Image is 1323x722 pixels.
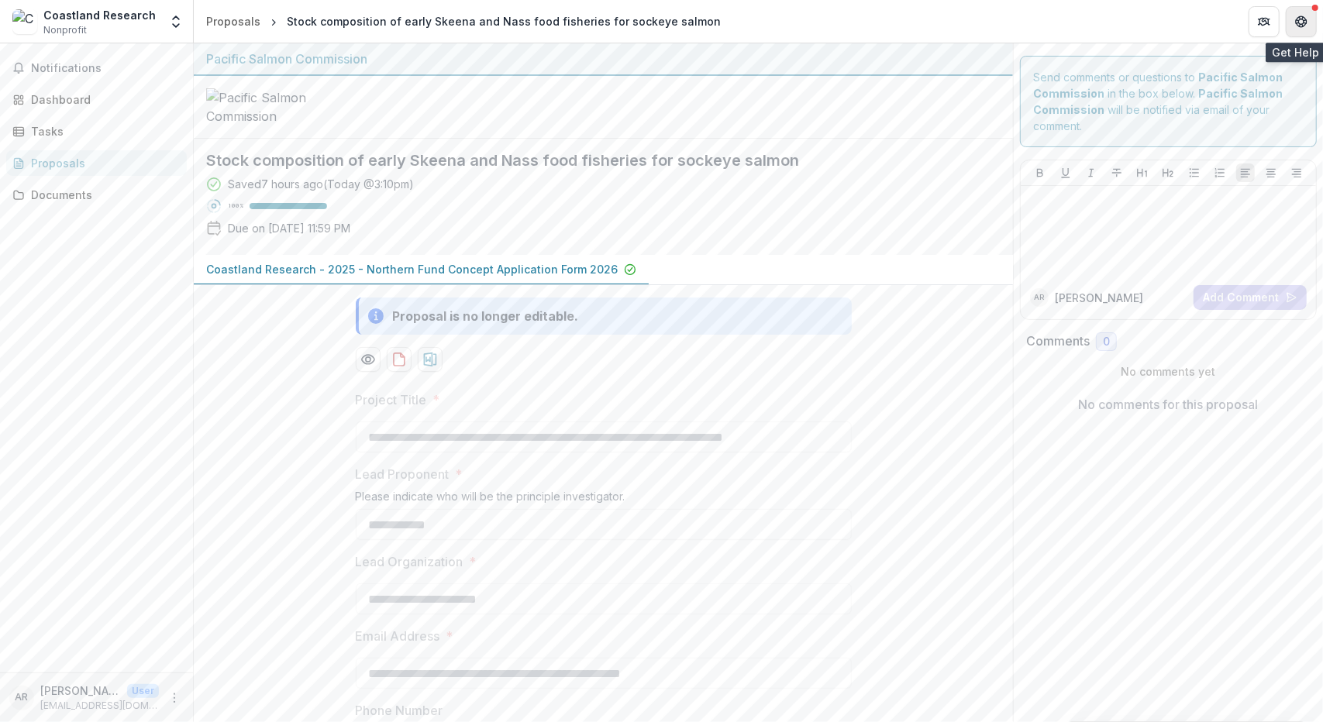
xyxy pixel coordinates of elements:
[356,347,381,372] button: Preview f912c662-67fb-45d3-a714-1228fa233c1b-0.pdf
[1262,163,1280,182] button: Align Center
[1079,395,1259,414] p: No comments for this proposal
[206,151,976,170] h2: Stock composition of early Skeena and Nass food fisheries for sockeye salmon
[387,347,412,372] button: download-proposal
[1108,163,1126,182] button: Strike
[1211,163,1229,182] button: Ordered List
[12,9,37,34] img: Coastland Research
[165,689,184,707] button: More
[1103,335,1110,349] span: 0
[1020,56,1317,147] div: Send comments or questions to in the box below. will be notified via email of your comment.
[165,6,187,37] button: Open entity switcher
[1082,163,1101,182] button: Italicize
[228,220,350,236] p: Due on [DATE] 11:59 PM
[16,693,29,703] div: Andrew Rosenberger
[31,62,181,75] span: Notifications
[228,201,243,211] p: 100 %
[1026,334,1090,349] h2: Comments
[31,91,174,108] div: Dashboard
[1194,285,1307,310] button: Add Comment
[1159,163,1177,182] button: Heading 2
[356,552,463,571] p: Lead Organization
[6,150,187,176] a: Proposals
[1056,163,1075,182] button: Underline
[1185,163,1204,182] button: Bullet List
[6,182,187,208] a: Documents
[393,307,579,325] div: Proposal is no longer editable.
[31,187,174,203] div: Documents
[287,13,721,29] div: Stock composition of early Skeena and Nass food fisheries for sockeye salmon
[206,13,260,29] div: Proposals
[356,701,443,720] p: Phone Number
[6,119,187,144] a: Tasks
[31,123,174,139] div: Tasks
[6,56,187,81] button: Notifications
[206,50,1001,68] div: Pacific Salmon Commission
[6,87,187,112] a: Dashboard
[356,490,852,509] div: Please indicate who will be the principle investigator.
[1026,363,1311,380] p: No comments yet
[356,465,450,483] p: Lead Proponent
[31,155,174,171] div: Proposals
[228,176,414,192] div: Saved 7 hours ago ( Today @ 3:10pm )
[206,88,361,125] img: Pacific Salmon Commission
[43,23,87,37] span: Nonprofit
[356,390,427,409] p: Project Title
[418,347,443,372] button: download-proposal
[206,261,618,277] p: Coastland Research - 2025 - Northern Fund Concept Application Form 2026
[1031,163,1049,182] button: Bold
[127,684,159,698] p: User
[1055,290,1143,306] p: [PERSON_NAME]
[1287,163,1306,182] button: Align Right
[1133,163,1152,182] button: Heading 1
[200,10,267,33] a: Proposals
[40,699,159,713] p: [EMAIL_ADDRESS][DOMAIN_NAME]
[1286,6,1317,37] button: Get Help
[1249,6,1280,37] button: Partners
[356,627,440,645] p: Email Address
[1236,163,1255,182] button: Align Left
[43,7,156,23] div: Coastland Research
[40,682,121,699] p: [PERSON_NAME]
[1035,294,1045,301] div: Andrew Rosenberger
[200,10,727,33] nav: breadcrumb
